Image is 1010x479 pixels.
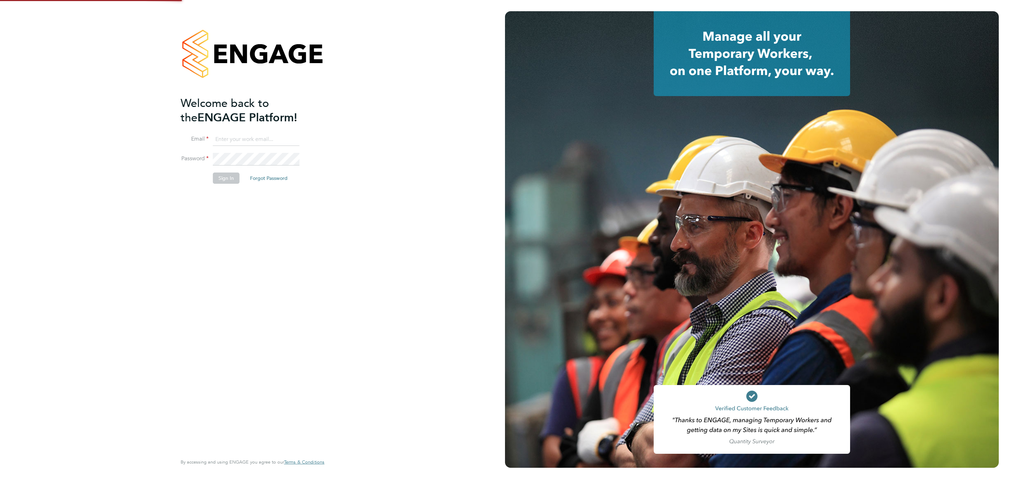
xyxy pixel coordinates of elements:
span: By accessing and using ENGAGE you agree to our [181,459,324,465]
input: Enter your work email... [213,133,299,146]
h2: ENGAGE Platform! [181,96,317,125]
span: Welcome back to the [181,96,269,124]
label: Email [181,135,209,143]
label: Password [181,155,209,162]
button: Sign In [213,173,240,184]
button: Forgot Password [244,173,293,184]
a: Terms & Conditions [284,459,324,465]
